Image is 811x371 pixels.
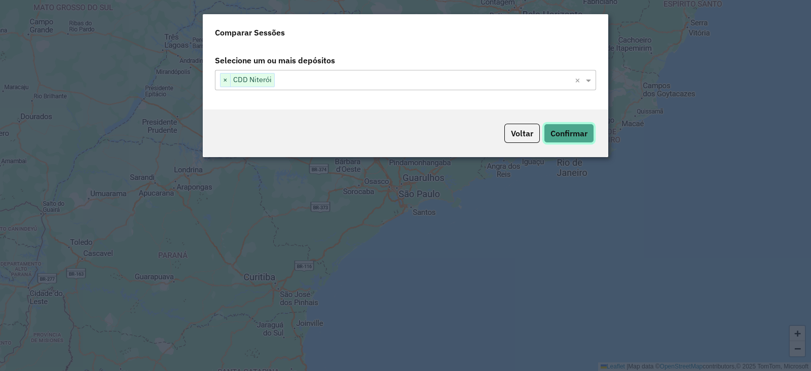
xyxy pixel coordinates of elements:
[544,124,594,143] button: Confirmar
[504,124,540,143] button: Voltar
[575,74,583,86] span: Clear all
[231,73,274,86] span: CDD Niterói
[209,51,602,70] label: Selecione um ou mais depósitos
[220,74,231,86] span: ×
[215,26,285,39] h4: Comparar Sessões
